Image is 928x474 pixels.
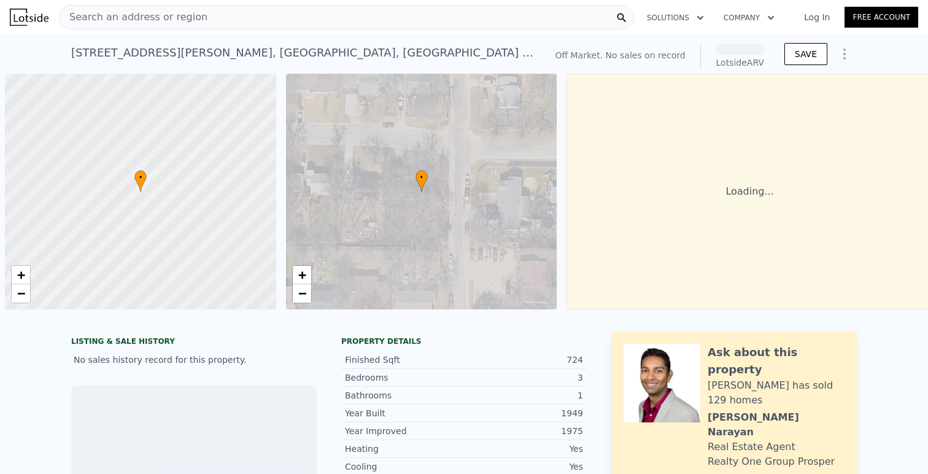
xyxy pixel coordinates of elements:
div: Yes [464,443,583,455]
div: No sales history record for this property. [71,349,317,371]
div: 724 [464,354,583,366]
div: Cooling [345,460,464,473]
div: Year Built [345,407,464,419]
div: Real Estate Agent [708,440,795,454]
div: Finished Sqft [345,354,464,366]
button: Show Options [832,42,857,66]
div: • [416,170,428,192]
div: 1 [464,389,583,402]
div: [PERSON_NAME] Narayan [708,410,845,440]
a: Zoom in [293,266,311,284]
div: Bedrooms [345,371,464,384]
div: Property details [341,336,587,346]
div: Lotside ARV [716,56,765,69]
div: Year Improved [345,425,464,437]
button: SAVE [784,43,827,65]
div: Heating [345,443,464,455]
div: 1949 [464,407,583,419]
div: 3 [464,371,583,384]
a: Log In [789,11,845,23]
span: − [298,286,306,301]
div: Yes [464,460,583,473]
div: Ask about this property [708,344,845,378]
a: Zoom out [12,284,30,303]
span: − [17,286,25,301]
span: + [298,267,306,282]
button: Solutions [637,7,714,29]
div: LISTING & SALE HISTORY [71,336,317,349]
div: Realty One Group Prosper [708,454,835,469]
div: Off Market. No sales on record [555,49,685,61]
div: Bathrooms [345,389,464,402]
span: • [416,172,428,183]
img: Lotside [10,9,48,26]
span: Search an address or region [60,10,207,25]
div: 1975 [464,425,583,437]
div: [PERSON_NAME] has sold 129 homes [708,378,845,408]
div: [STREET_ADDRESS][PERSON_NAME] , [GEOGRAPHIC_DATA] , [GEOGRAPHIC_DATA] 76112 [71,44,535,61]
span: • [134,172,147,183]
div: • [134,170,147,192]
span: + [17,267,25,282]
a: Free Account [845,7,918,28]
button: Company [714,7,784,29]
a: Zoom out [293,284,311,303]
a: Zoom in [12,266,30,284]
